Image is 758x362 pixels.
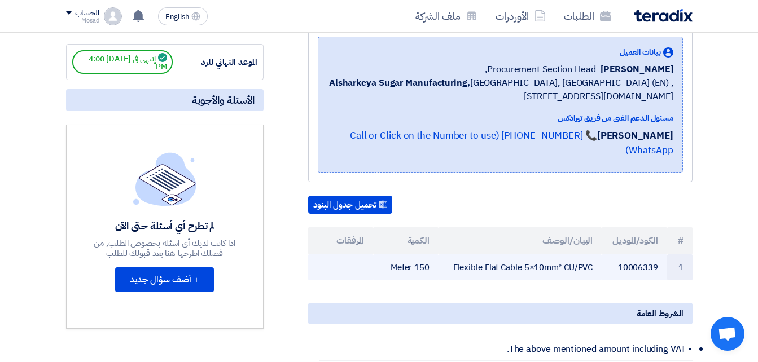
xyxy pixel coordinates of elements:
a: ملف الشركة [406,3,487,29]
a: الطلبات [555,3,620,29]
td: Flexible Flat Cable 5×10mm² CU/PVC [439,254,602,281]
div: Mosad [66,17,99,24]
span: بيانات العميل [620,46,661,58]
span: إنتهي في [DATE] 4:00 PM [72,50,173,74]
img: Teradix logo [634,9,693,22]
div: الحساب [75,8,99,18]
div: لم تطرح أي أسئلة حتى الآن [82,219,247,232]
span: [PERSON_NAME] [601,63,673,76]
a: الأوردرات [487,3,555,29]
span: الأسئلة والأجوبة [192,94,255,107]
td: 10006339 [602,254,667,281]
div: Open chat [711,317,744,351]
div: مسئول الدعم الفني من فريق تيرادكس [327,112,673,124]
th: البيان/الوصف [439,227,602,254]
strong: [PERSON_NAME] [597,129,673,143]
img: empty_state_list.svg [133,152,196,205]
img: profile_test.png [104,7,122,25]
span: الشروط العامة [637,307,683,320]
th: # [667,227,693,254]
span: [GEOGRAPHIC_DATA], [GEOGRAPHIC_DATA] (EN) ,[STREET_ADDRESS][DOMAIN_NAME] [327,76,673,103]
a: 📞 [PHONE_NUMBER] (Call or Click on the Number to use WhatsApp) [350,129,673,157]
div: الموعد النهائي للرد [173,56,257,69]
li: • The above mentioned amount including VAT. [319,338,693,361]
th: الكود/الموديل [602,227,667,254]
th: الكمية [373,227,439,254]
b: Alsharkeya Sugar Manufacturing, [329,76,470,90]
span: Procurement Section Head, [485,63,596,76]
span: English [165,13,189,21]
div: اذا كانت لديك أي اسئلة بخصوص الطلب, من فضلك اطرحها هنا بعد قبولك للطلب [82,238,247,258]
td: 1 [667,254,693,281]
td: 150 Meter [373,254,439,281]
button: + أضف سؤال جديد [115,267,214,292]
button: تحميل جدول البنود [308,196,392,214]
button: English [158,7,208,25]
th: المرفقات [308,227,374,254]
